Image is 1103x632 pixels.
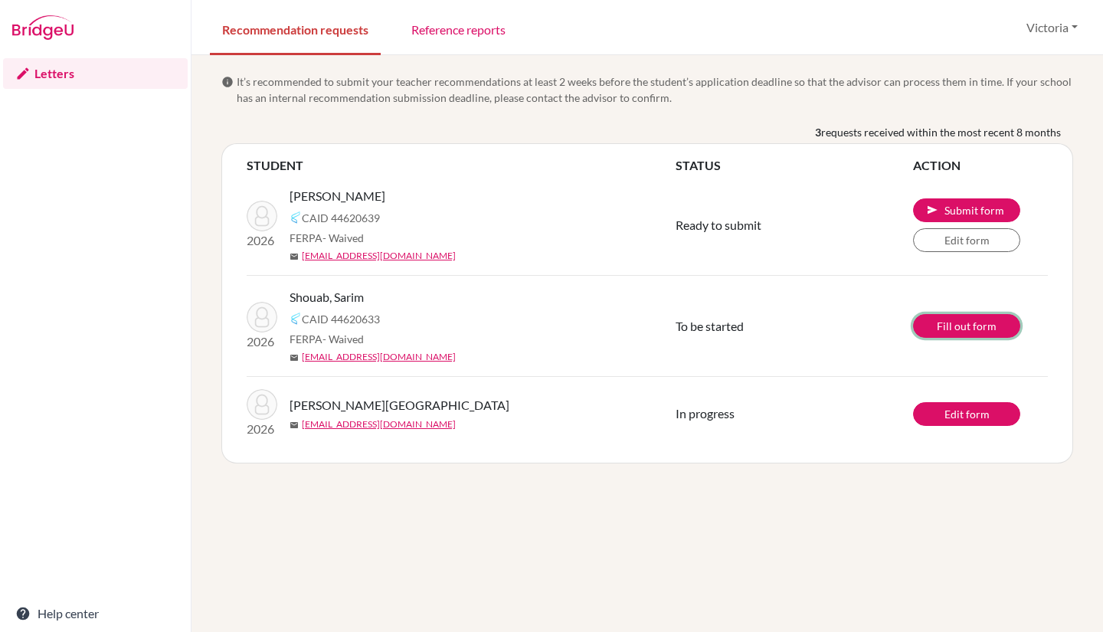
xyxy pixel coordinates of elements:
span: Shouab, Sarim [290,288,364,306]
b: 3 [815,124,821,140]
span: To be started [676,319,744,333]
img: Common App logo [290,313,302,325]
a: Reference reports [399,2,518,55]
span: send [926,204,938,216]
a: Edit form [913,402,1020,426]
th: STUDENT [247,156,676,175]
a: [EMAIL_ADDRESS][DOMAIN_NAME] [302,418,456,431]
th: ACTION [913,156,1048,175]
a: Edit form [913,228,1020,252]
a: [EMAIL_ADDRESS][DOMAIN_NAME] [302,350,456,364]
span: info [221,76,234,88]
p: 2026 [247,420,277,438]
a: Help center [3,598,188,629]
img: Common App logo [290,211,302,224]
span: Ready to submit [676,218,761,232]
span: mail [290,252,299,261]
a: [EMAIL_ADDRESS][DOMAIN_NAME] [302,249,456,263]
p: 2026 [247,332,277,351]
span: mail [290,421,299,430]
span: CAID 44620633 [302,311,380,327]
img: Artemenko, Filipp [247,389,277,420]
img: Wadhwani, Aryan [247,201,277,231]
a: Fill out form [913,314,1020,338]
span: requests received within the most recent 8 months [821,124,1061,140]
a: Letters [3,58,188,89]
span: FERPA [290,230,364,246]
img: Bridge-U [12,15,74,40]
span: - Waived [322,332,364,345]
span: CAID 44620639 [302,210,380,226]
img: Shouab, Sarim [247,302,277,332]
span: FERPA [290,331,364,347]
span: - Waived [322,231,364,244]
a: Recommendation requests [210,2,381,55]
span: mail [290,353,299,362]
th: STATUS [676,156,913,175]
span: In progress [676,406,735,421]
span: [PERSON_NAME][GEOGRAPHIC_DATA] [290,396,509,414]
p: 2026 [247,231,277,250]
button: Submit Aryan's recommendation [913,198,1020,222]
span: It’s recommended to submit your teacher recommendations at least 2 weeks before the student’s app... [237,74,1073,106]
button: Victoria [1020,13,1085,42]
span: [PERSON_NAME] [290,187,385,205]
